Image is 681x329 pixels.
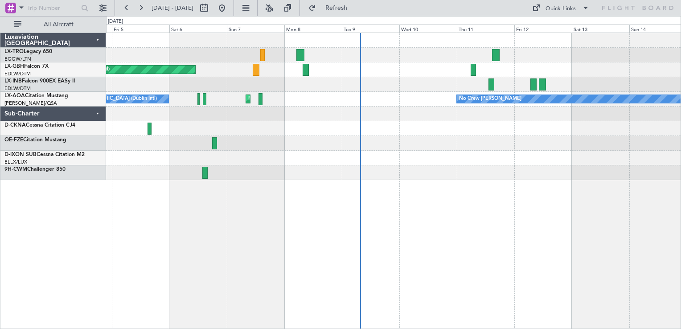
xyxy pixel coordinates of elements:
div: Tue 9 [342,25,399,33]
div: Mon 8 [284,25,342,33]
div: Sat 13 [572,25,629,33]
a: [PERSON_NAME]/QSA [4,100,57,107]
span: LX-GBH [4,64,24,69]
span: LX-INB [4,78,22,84]
span: Refresh [318,5,355,11]
a: 9H-CWMChallenger 850 [4,167,66,172]
button: Refresh [304,1,358,15]
div: [DATE] [108,18,123,25]
a: ELLX/LUX [4,159,27,165]
div: Quick Links [546,4,576,13]
a: D-IXON SUBCessna Citation M2 [4,152,85,157]
div: Fri 5 [112,25,169,33]
a: LX-AOACitation Mustang [4,93,68,99]
a: EGGW/LTN [4,56,31,62]
span: 9H-CWM [4,167,27,172]
a: OE-FZECitation Mustang [4,137,66,143]
span: OE-FZE [4,137,23,143]
span: D-IXON SUB [4,152,37,157]
a: LX-INBFalcon 900EX EASy II [4,78,75,84]
div: Wed 10 [399,25,457,33]
div: Sat 6 [169,25,227,33]
div: No Crew [PERSON_NAME] [459,92,521,106]
div: Thu 11 [457,25,514,33]
a: EDLW/DTM [4,85,31,92]
span: D-CKNA [4,123,26,128]
input: Trip Number [27,1,78,15]
span: LX-TRO [4,49,24,54]
div: Fri 12 [514,25,572,33]
button: Quick Links [528,1,594,15]
span: [DATE] - [DATE] [152,4,193,12]
div: Planned Maint [GEOGRAPHIC_DATA] ([GEOGRAPHIC_DATA]) [248,92,389,106]
div: Sun 7 [227,25,284,33]
a: LX-GBHFalcon 7X [4,64,49,69]
button: All Aircraft [10,17,97,32]
a: EDLW/DTM [4,70,31,77]
div: No Crew [GEOGRAPHIC_DATA] (Dublin Intl) [57,92,157,106]
a: D-CKNACessna Citation CJ4 [4,123,75,128]
span: LX-AOA [4,93,25,99]
span: All Aircraft [23,21,94,28]
a: LX-TROLegacy 650 [4,49,52,54]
